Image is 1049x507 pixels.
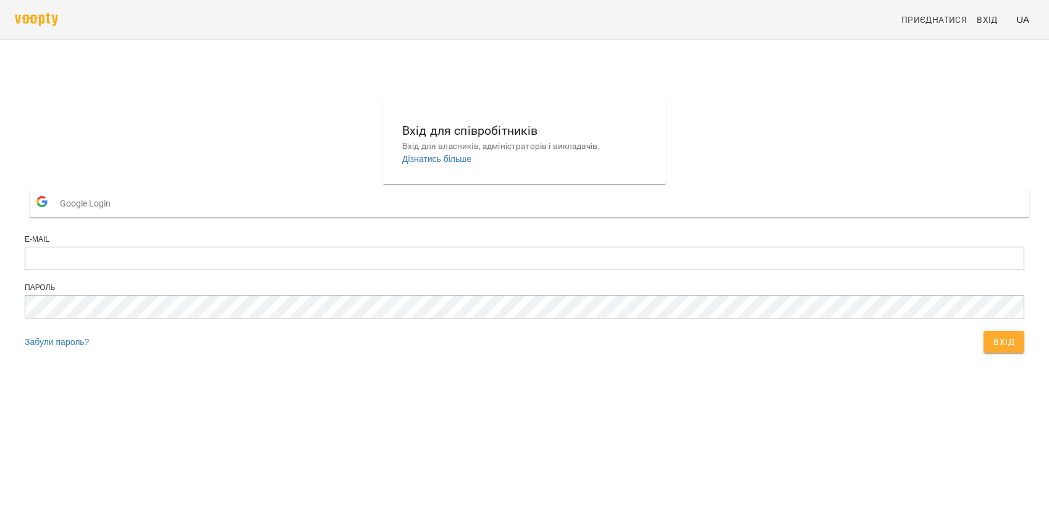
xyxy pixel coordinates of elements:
[993,334,1014,349] span: Вхід
[402,121,647,140] h6: Вхід для співробітників
[1011,8,1034,31] button: UA
[972,9,1011,31] a: Вхід
[60,191,117,216] span: Google Login
[25,234,1024,245] div: E-mail
[15,13,58,26] img: voopty.png
[402,154,471,164] a: Дізнатись більше
[896,9,972,31] a: Приєднатися
[901,12,967,27] span: Приєднатися
[977,12,998,27] span: Вхід
[25,337,89,347] a: Забули пароль?
[402,140,647,153] p: Вхід для власників, адміністраторів і викладачів.
[392,111,657,175] button: Вхід для співробітниківВхід для власників, адміністраторів і викладачів.Дізнатись більше
[25,283,1024,293] div: Пароль
[1016,13,1029,26] span: UA
[30,189,1029,217] button: Google Login
[984,331,1024,353] button: Вхід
